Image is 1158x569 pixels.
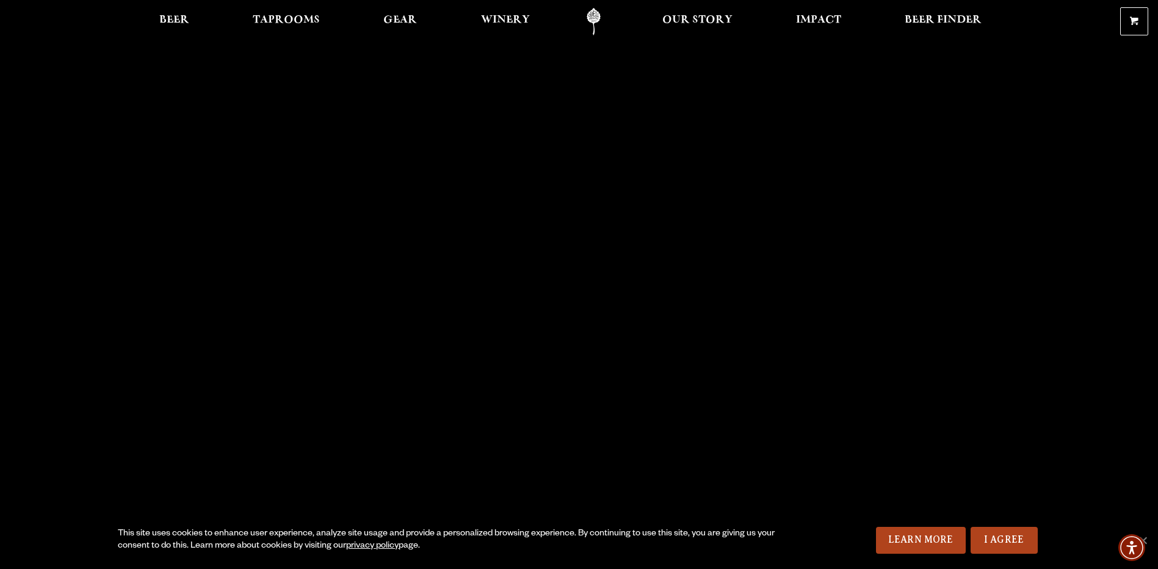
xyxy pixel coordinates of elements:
a: Our Story [654,8,740,35]
a: Beer [151,8,197,35]
a: Odell Home [571,8,617,35]
a: Impact [788,8,849,35]
a: Winery [473,8,538,35]
a: privacy policy [346,542,399,551]
div: Accessibility Menu [1118,534,1145,561]
span: Winery [481,15,530,25]
span: Our Story [662,15,733,25]
span: Beer Finder [905,15,982,25]
a: Beer Finder [897,8,990,35]
div: This site uses cookies to enhance user experience, analyze site usage and provide a personalized ... [118,528,776,553]
a: Taprooms [245,8,328,35]
span: Impact [796,15,841,25]
span: Taprooms [253,15,320,25]
span: Beer [159,15,189,25]
a: I Agree [971,527,1038,554]
span: Gear [383,15,417,25]
a: Gear [375,8,425,35]
a: Learn More [876,527,966,554]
